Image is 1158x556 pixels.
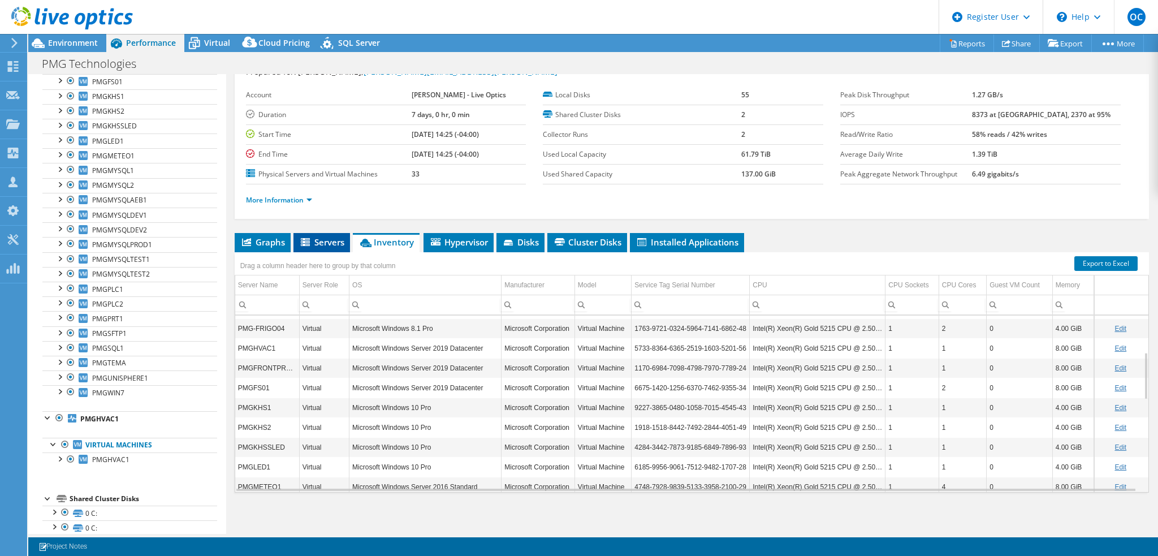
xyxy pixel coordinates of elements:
[303,361,346,375] div: Virtual
[885,457,939,477] td: Column CPU Sockets, Value 1
[258,37,310,48] span: Cloud Pricing
[349,295,502,314] td: Column OS, Filter cell
[1052,477,1094,497] td: Column Memory, Value 8.00 GiB
[412,149,479,159] b: [DATE] 14:25 (-04:00)
[92,210,147,220] span: PMGMYSQLDEV1
[632,437,750,457] td: Column Service Tag Serial Number, Value 4284-3442-7873-9185-6849-7896-93
[1114,443,1126,451] a: Edit
[1114,483,1126,491] a: Edit
[939,295,986,314] td: Column CPU Cores, Filter cell
[42,163,217,178] a: PMGMYSQL1
[741,149,771,159] b: 61.79 TiB
[632,338,750,358] td: Column Service Tag Serial Number, Value 5733-8364-6365-2519-1603-5201-56
[741,90,749,100] b: 55
[939,477,986,497] td: Column CPU Cores, Value 4
[42,89,217,104] a: PMGKHS1
[1052,358,1094,378] td: Column Memory, Value 8.00 GiB
[741,169,776,179] b: 137.00 GiB
[246,169,412,180] label: Physical Servers and Virtual Machines
[939,318,986,338] td: Column CPU Cores, Value 2
[1056,278,1080,292] div: Memory
[972,149,997,159] b: 1.39 TiB
[92,343,124,353] span: PMGSQL1
[543,149,741,160] label: Used Local Capacity
[42,104,217,119] a: PMGKHS2
[303,322,346,335] div: Virtual
[42,452,217,467] a: PMGHVAC1
[92,106,124,116] span: PMGKHS2
[92,166,134,175] span: PMGMYSQL1
[412,130,479,139] b: [DATE] 14:25 (-04:00)
[92,195,147,205] span: PMGMYSQLAEB1
[1052,457,1094,477] td: Column Memory, Value 4.00 GiB
[37,58,154,70] h1: PMG Technologies
[972,110,1111,119] b: 8373 at [GEOGRAPHIC_DATA], 2370 at 95%
[42,148,217,163] a: PMGMETEO1
[42,311,217,326] a: PMGPRT1
[246,149,412,160] label: End Time
[632,417,750,437] td: Column Service Tag Serial Number, Value 1918-1518-8442-7492-2844-4051-49
[238,278,278,292] div: Server Name
[574,417,631,437] td: Column Model, Value Virtual Machine
[42,282,217,296] a: PMGPLC1
[993,35,1040,52] a: Share
[885,338,939,358] td: Column CPU Sockets, Value 1
[349,477,502,497] td: Column OS, Value Microsoft Windows Server 2016 Standard
[429,236,488,248] span: Hypervisor
[972,90,1003,100] b: 1.27 GB/s
[303,401,346,415] div: Virtual
[1052,295,1094,314] td: Column Memory, Filter cell
[939,338,986,358] td: Column CPU Cores, Value 1
[502,318,575,338] td: Column Manufacturer, Value Microsoft Corporation
[502,358,575,378] td: Column Manufacturer, Value Microsoft Corporation
[42,385,217,400] a: PMGWIN7
[574,398,631,417] td: Column Model, Value Virtual Machine
[741,130,745,139] b: 2
[885,318,939,338] td: Column CPU Sockets, Value 1
[543,89,741,101] label: Local Disks
[939,457,986,477] td: Column CPU Cores, Value 1
[750,295,885,314] td: Column CPU, Filter cell
[1127,8,1146,26] span: OC
[349,398,502,417] td: Column OS, Value Microsoft Windows 10 Pro
[504,278,545,292] div: Manufacturer
[939,417,986,437] td: Column CPU Cores, Value 1
[42,74,217,89] a: PMGFS01
[246,66,296,77] label: Prepared for:
[246,195,312,205] a: More Information
[750,437,885,457] td: Column CPU, Value Intel(R) Xeon(R) Gold 5215 CPU @ 2.50GHz
[1114,364,1126,372] a: Edit
[987,295,1053,314] td: Column Guest VM Count, Filter cell
[42,222,217,237] a: PMGMYSQLDEV2
[349,378,502,398] td: Column OS, Value Microsoft Windows Server 2019 Datacenter
[126,37,176,48] span: Performance
[1052,378,1094,398] td: Column Memory, Value 8.00 GiB
[303,480,346,494] div: Virtual
[888,278,928,292] div: CPU Sockets
[235,338,300,358] td: Column Server Name, Value PMGHVAC1
[502,477,575,497] td: Column Manufacturer, Value Microsoft Corporation
[1052,417,1094,437] td: Column Memory, Value 4.00 GiB
[246,109,412,120] label: Duration
[42,252,217,267] a: PMGMYSQLTEST1
[299,295,349,314] td: Column Server Role, Filter cell
[636,236,738,248] span: Installed Applications
[42,520,217,535] a: 0 C:
[92,373,148,383] span: PMGUNISPHERE1
[543,169,741,180] label: Used Shared Capacity
[885,295,939,314] td: Column CPU Sockets, Filter cell
[987,318,1053,338] td: Column Guest VM Count, Value 0
[235,477,300,497] td: Column Server Name, Value PMGMETEO1
[299,358,349,378] td: Column Server Role, Value Virtual
[1052,275,1094,295] td: Memory Column
[987,358,1053,378] td: Column Guest VM Count, Value 0
[885,477,939,497] td: Column CPU Sockets, Value 1
[237,258,399,274] div: Drag a column header here to group by that column
[502,338,575,358] td: Column Manufacturer, Value Microsoft Corporation
[240,236,285,248] span: Graphs
[987,378,1053,398] td: Column Guest VM Count, Value 0
[632,398,750,417] td: Column Service Tag Serial Number, Value 9227-3865-0480-1058-7015-4545-43
[939,398,986,417] td: Column CPU Cores, Value 1
[92,180,134,190] span: PMGMYSQL2
[885,358,939,378] td: Column CPU Sockets, Value 1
